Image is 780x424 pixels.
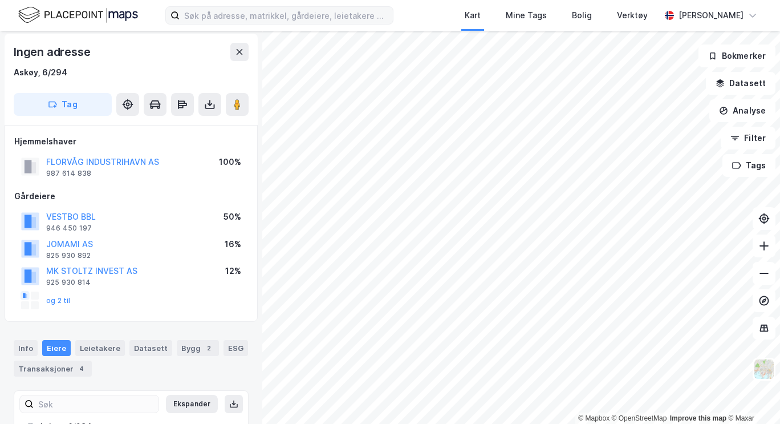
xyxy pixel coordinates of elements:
[18,5,138,25] img: logo.f888ab2527a4732fd821a326f86c7f29.svg
[203,342,214,354] div: 2
[224,340,248,356] div: ESG
[670,414,726,422] a: Improve this map
[14,43,92,61] div: Ingen adresse
[177,340,219,356] div: Bygg
[166,395,218,413] button: Ekspander
[224,210,241,224] div: 50%
[46,169,91,178] div: 987 614 838
[612,414,667,422] a: OpenStreetMap
[721,127,775,150] button: Filter
[34,395,159,413] input: Søk
[465,9,481,22] div: Kart
[679,9,744,22] div: [PERSON_NAME]
[75,340,125,356] div: Leietakere
[698,45,775,67] button: Bokmerker
[42,340,71,356] div: Eiere
[180,7,393,24] input: Søk på adresse, matrikkel, gårdeiere, leietakere eller personer
[225,264,241,278] div: 12%
[14,66,67,79] div: Askøy, 6/294
[572,9,592,22] div: Bolig
[46,278,91,287] div: 925 930 814
[14,340,38,356] div: Info
[14,93,112,116] button: Tag
[706,72,775,95] button: Datasett
[129,340,172,356] div: Datasett
[722,154,775,177] button: Tags
[709,99,775,122] button: Analyse
[14,135,248,148] div: Hjemmelshaver
[723,369,780,424] div: Kontrollprogram for chat
[219,155,241,169] div: 100%
[14,361,92,377] div: Transaksjoner
[14,189,248,203] div: Gårdeiere
[578,414,610,422] a: Mapbox
[76,363,87,374] div: 4
[723,369,780,424] iframe: Chat Widget
[225,237,241,251] div: 16%
[506,9,547,22] div: Mine Tags
[753,358,775,380] img: Z
[46,251,91,260] div: 825 930 892
[46,224,92,233] div: 946 450 197
[617,9,648,22] div: Verktøy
